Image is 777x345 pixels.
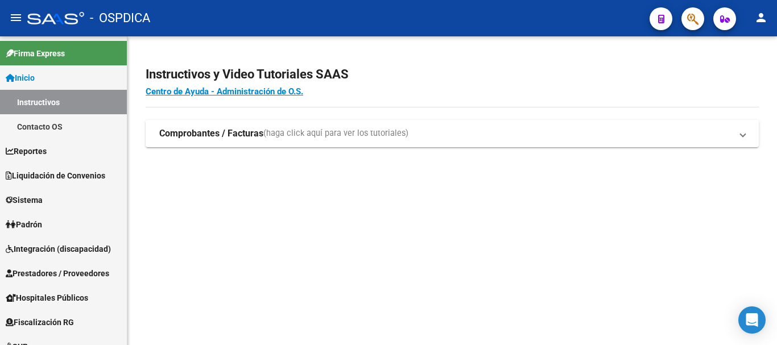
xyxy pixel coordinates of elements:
[6,169,105,182] span: Liquidación de Convenios
[159,127,263,140] strong: Comprobantes / Facturas
[6,194,43,206] span: Sistema
[6,292,88,304] span: Hospitales Públicos
[6,218,42,231] span: Padrón
[9,11,23,24] mat-icon: menu
[146,64,759,85] h2: Instructivos y Video Tutoriales SAAS
[754,11,768,24] mat-icon: person
[6,316,74,329] span: Fiscalización RG
[6,243,111,255] span: Integración (discapacidad)
[90,6,150,31] span: - OSPDICA
[6,267,109,280] span: Prestadores / Proveedores
[6,47,65,60] span: Firma Express
[146,86,303,97] a: Centro de Ayuda - Administración de O.S.
[738,306,766,334] div: Open Intercom Messenger
[6,145,47,157] span: Reportes
[146,120,759,147] mat-expansion-panel-header: Comprobantes / Facturas(haga click aquí para ver los tutoriales)
[263,127,408,140] span: (haga click aquí para ver los tutoriales)
[6,72,35,84] span: Inicio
